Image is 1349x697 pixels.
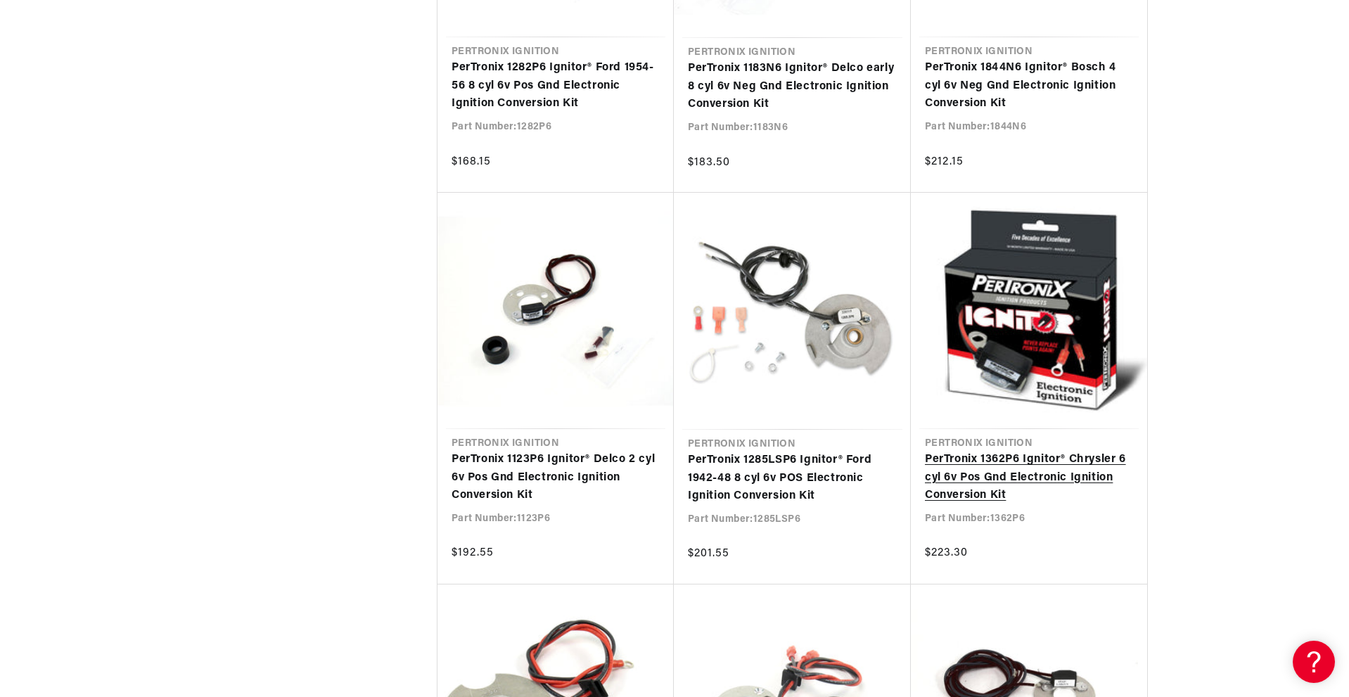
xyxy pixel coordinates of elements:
a: PerTronix 1183N6 Ignitor® Delco early 8 cyl 6v Neg Gnd Electronic Ignition Conversion Kit [688,60,897,114]
a: PerTronix 1282P6 Ignitor® Ford 1954-56 8 cyl 6v Pos Gnd Electronic Ignition Conversion Kit [452,59,660,113]
a: PerTronix 1123P6 Ignitor® Delco 2 cyl 6v Pos Gnd Electronic Ignition Conversion Kit [452,451,660,505]
a: PerTronix 1844N6 Ignitor® Bosch 4 cyl 6v Neg Gnd Electronic Ignition Conversion Kit [925,59,1133,113]
a: PerTronix 1285LSP6 Ignitor® Ford 1942-48 8 cyl 6v POS Electronic Ignition Conversion Kit [688,452,897,506]
a: PerTronix 1362P6 Ignitor® Chrysler 6 cyl 6v Pos Gnd Electronic Ignition Conversion Kit [925,451,1133,505]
